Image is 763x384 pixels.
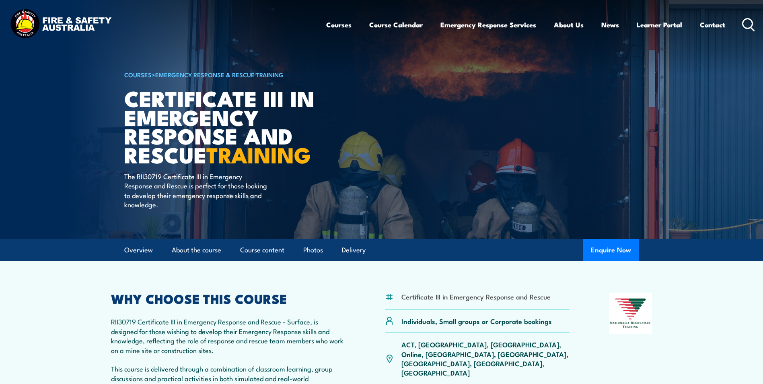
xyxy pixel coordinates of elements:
a: Photos [303,239,323,261]
h1: Certificate III in Emergency Response and Rescue [124,89,323,164]
strong: TRAINING [206,137,311,171]
li: Certificate III in Emergency Response and Rescue [401,292,551,301]
a: About the course [172,239,221,261]
a: COURSES [124,70,152,79]
p: The RII30719 Certificate III in Emergency Response and Rescue is perfect for those looking to dev... [124,171,271,209]
a: Emergency Response & Rescue Training [155,70,284,79]
a: Contact [700,14,725,35]
p: Individuals, Small groups or Corporate bookings [401,316,552,326]
a: Delivery [342,239,366,261]
a: Courses [326,14,352,35]
a: Course content [240,239,284,261]
a: Course Calendar [369,14,423,35]
a: Overview [124,239,153,261]
a: About Us [554,14,584,35]
img: Nationally Recognised Training logo. [609,293,652,334]
a: Emergency Response Services [440,14,536,35]
h6: > [124,70,323,79]
a: Learner Portal [637,14,682,35]
a: News [601,14,619,35]
p: ACT, [GEOGRAPHIC_DATA], [GEOGRAPHIC_DATA], Online, [GEOGRAPHIC_DATA], [GEOGRAPHIC_DATA], [GEOGRAP... [401,340,570,378]
h2: WHY CHOOSE THIS COURSE [111,293,346,304]
button: Enquire Now [583,239,639,261]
